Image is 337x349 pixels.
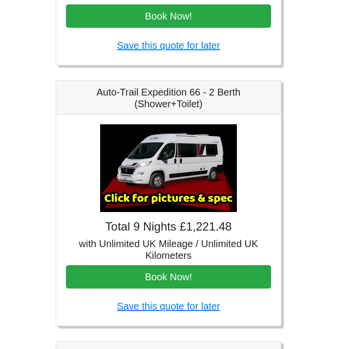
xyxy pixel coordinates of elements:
[117,301,220,311] a: Save this quote for later
[66,220,271,234] h4: Total 9 Nights £1,221.48
[117,40,220,51] a: Save this quote for later
[100,124,237,212] img: Auto-Trail Expedition 66 - 2 Berth (Shower+Toilet)
[66,86,271,110] h5: Auto-Trail Expedition 66 - 2 Berth (Shower+Toilet)
[66,4,271,28] button: Book Now!
[66,265,271,289] button: Book Now!
[66,238,271,261] h5: with Unlimited UK Mileage / Unlimited UK Kilometers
